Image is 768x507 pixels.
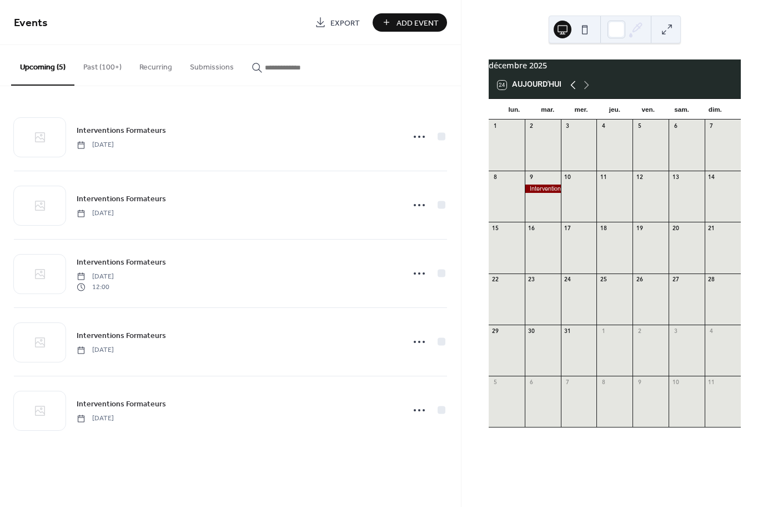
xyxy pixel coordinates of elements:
[707,276,715,284] div: 28
[77,272,114,282] span: [DATE]
[564,123,571,131] div: 3
[498,99,531,120] div: lun.
[525,185,561,193] div: Interventions Formateurs
[600,276,608,284] div: 25
[181,45,243,84] button: Submissions
[528,174,535,182] div: 9
[77,345,114,355] span: [DATE]
[77,125,166,137] span: Interventions Formateurs
[491,379,499,386] div: 5
[564,327,571,335] div: 31
[672,276,680,284] div: 27
[396,17,439,29] span: Add Event
[77,330,166,342] span: Interventions Formateurs
[636,225,644,233] div: 19
[528,276,535,284] div: 23
[491,327,499,335] div: 29
[77,257,166,269] span: Interventions Formateurs
[14,12,48,34] span: Events
[636,327,644,335] div: 2
[528,379,535,386] div: 6
[707,327,715,335] div: 4
[130,45,181,84] button: Recurring
[77,256,166,269] a: Interventions Formateurs
[600,379,608,386] div: 8
[528,123,535,131] div: 2
[77,208,114,218] span: [DATE]
[77,414,114,424] span: [DATE]
[672,379,680,386] div: 10
[672,225,680,233] div: 20
[600,225,608,233] div: 18
[707,123,715,131] div: 7
[74,45,130,84] button: Past (100+)
[600,327,608,335] div: 1
[77,329,166,342] a: Interventions Formateurs
[494,78,565,92] button: 24Aujourd'hui
[672,123,680,131] div: 6
[528,225,535,233] div: 16
[699,99,732,120] div: dim.
[11,45,74,86] button: Upcoming (5)
[600,174,608,182] div: 11
[77,397,166,410] a: Interventions Formateurs
[77,282,114,292] span: 12:00
[636,276,644,284] div: 26
[707,174,715,182] div: 14
[531,99,564,120] div: mar.
[564,225,571,233] div: 17
[491,123,499,131] div: 1
[491,276,499,284] div: 22
[631,99,665,120] div: ven.
[636,174,644,182] div: 12
[307,13,368,32] a: Export
[564,99,598,120] div: mer.
[77,124,166,137] a: Interventions Formateurs
[665,99,698,120] div: sam.
[636,379,644,386] div: 9
[77,399,166,410] span: Interventions Formateurs
[636,123,644,131] div: 5
[564,174,571,182] div: 10
[528,327,535,335] div: 30
[600,123,608,131] div: 4
[564,379,571,386] div: 7
[491,174,499,182] div: 8
[564,276,571,284] div: 24
[672,327,680,335] div: 3
[77,192,166,205] a: Interventions Formateurs
[489,59,741,72] div: décembre 2025
[672,174,680,182] div: 13
[77,140,114,150] span: [DATE]
[598,99,631,120] div: jeu.
[77,193,166,205] span: Interventions Formateurs
[491,225,499,233] div: 15
[707,225,715,233] div: 21
[330,17,360,29] span: Export
[373,13,447,32] button: Add Event
[707,379,715,386] div: 11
